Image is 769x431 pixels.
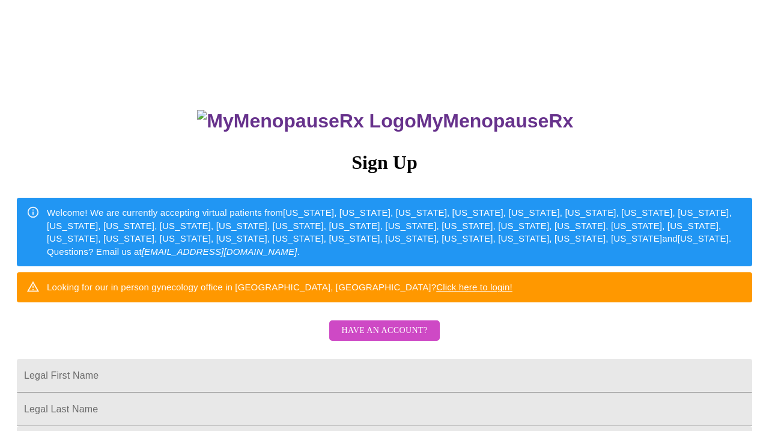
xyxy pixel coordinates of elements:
[19,110,753,132] h3: MyMenopauseRx
[197,110,416,132] img: MyMenopauseRx Logo
[47,201,743,263] div: Welcome! We are currently accepting virtual patients from [US_STATE], [US_STATE], [US_STATE], [US...
[436,282,512,292] a: Click here to login!
[47,276,512,298] div: Looking for our in person gynecology office in [GEOGRAPHIC_DATA], [GEOGRAPHIC_DATA]?
[341,323,427,338] span: Have an account?
[326,334,442,344] a: Have an account?
[17,151,752,174] h3: Sign Up
[142,246,297,257] em: [EMAIL_ADDRESS][DOMAIN_NAME]
[329,320,439,341] button: Have an account?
